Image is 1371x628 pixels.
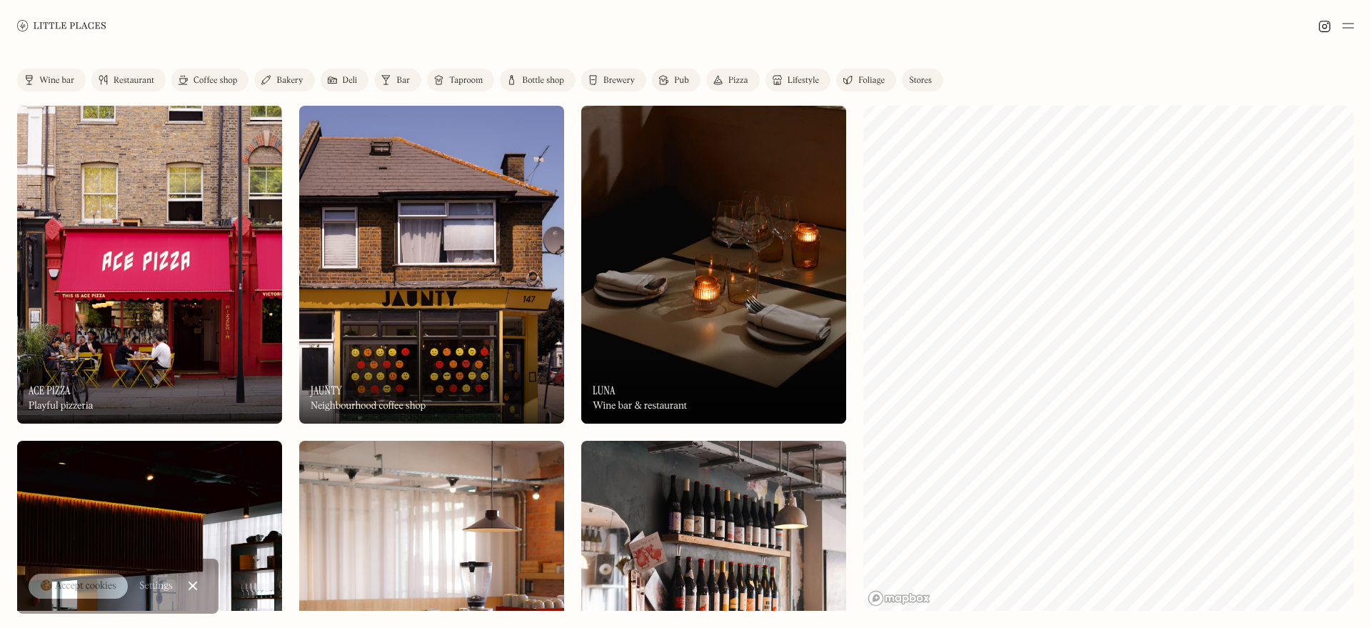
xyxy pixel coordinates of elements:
h3: Luna [593,384,615,397]
div: Bottle shop [522,76,564,85]
a: Close Cookie Popup [179,572,207,600]
div: 🍪 Accept cookies [40,579,116,594]
div: Restaurant [114,76,154,85]
div: Brewery [603,76,635,85]
div: Playful pizzeria [29,400,94,412]
div: Foliage [858,76,885,85]
a: Pizza [706,69,760,91]
a: Stores [902,69,943,91]
div: Pub [674,76,689,85]
a: Settings [139,570,173,602]
a: Deli [321,69,369,91]
canvas: Map [863,106,1354,611]
a: Wine bar [17,69,86,91]
a: Restaurant [91,69,166,91]
div: Stores [909,76,932,85]
a: Foliage [836,69,896,91]
h3: Jaunty [311,384,342,397]
a: Lifestyle [765,69,830,91]
img: Ace Pizza [17,106,282,424]
div: Taproom [449,76,483,85]
div: Settings [139,581,173,591]
a: Coffee shop [171,69,248,91]
div: Bakery [276,76,303,85]
h3: Ace Pizza [29,384,71,397]
div: Bar [396,76,410,85]
div: Wine bar & restaurant [593,400,687,412]
div: Coffee shop [194,76,237,85]
a: Brewery [581,69,646,91]
a: Taproom [427,69,494,91]
div: Neighbourhood coffee shop [311,400,426,412]
a: Mapbox homepage [868,590,930,607]
div: Pizza [728,76,748,85]
div: Lifestyle [788,76,819,85]
a: Pub [652,69,700,91]
div: Deli [343,76,358,85]
img: Jaunty [299,106,564,424]
a: LunaLunaLunaWine bar & restaurant [581,106,846,424]
a: JauntyJauntyJauntyNeighbourhood coffee shop [299,106,564,424]
a: Bar [374,69,421,91]
img: Luna [581,106,846,424]
a: Ace PizzaAce PizzaAce PizzaPlayful pizzeria [17,106,282,424]
a: 🍪 Accept cookies [29,574,128,599]
a: Bottle shop [500,69,576,91]
a: Bakery [254,69,314,91]
div: Wine bar [39,76,74,85]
